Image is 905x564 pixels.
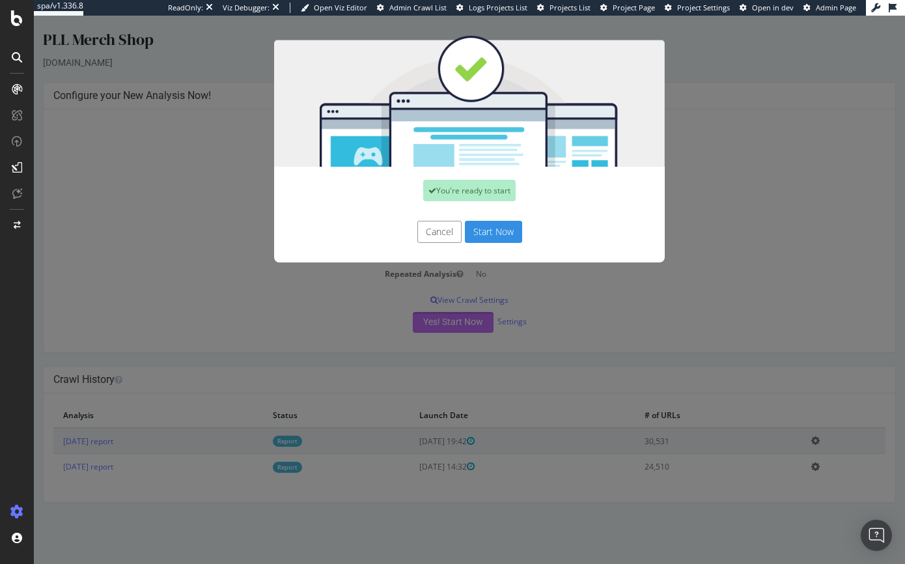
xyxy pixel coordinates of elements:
[740,3,794,13] a: Open in dev
[240,20,631,151] img: You're all set!
[550,3,591,12] span: Projects List
[377,3,447,13] a: Admin Crawl List
[456,3,527,13] a: Logs Projects List
[861,520,892,551] div: Open Intercom Messenger
[752,3,794,12] span: Open in dev
[223,3,270,13] div: Viz Debugger:
[665,3,730,13] a: Project Settings
[389,164,482,186] div: You're ready to start
[469,3,527,12] span: Logs Projects List
[383,205,428,227] button: Cancel
[301,3,367,13] a: Open Viz Editor
[613,3,655,12] span: Project Page
[600,3,655,13] a: Project Page
[168,3,203,13] div: ReadOnly:
[314,3,367,12] span: Open Viz Editor
[677,3,730,12] span: Project Settings
[803,3,856,13] a: Admin Page
[389,3,447,12] span: Admin Crawl List
[816,3,856,12] span: Admin Page
[537,3,591,13] a: Projects List
[431,205,488,227] button: Start Now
